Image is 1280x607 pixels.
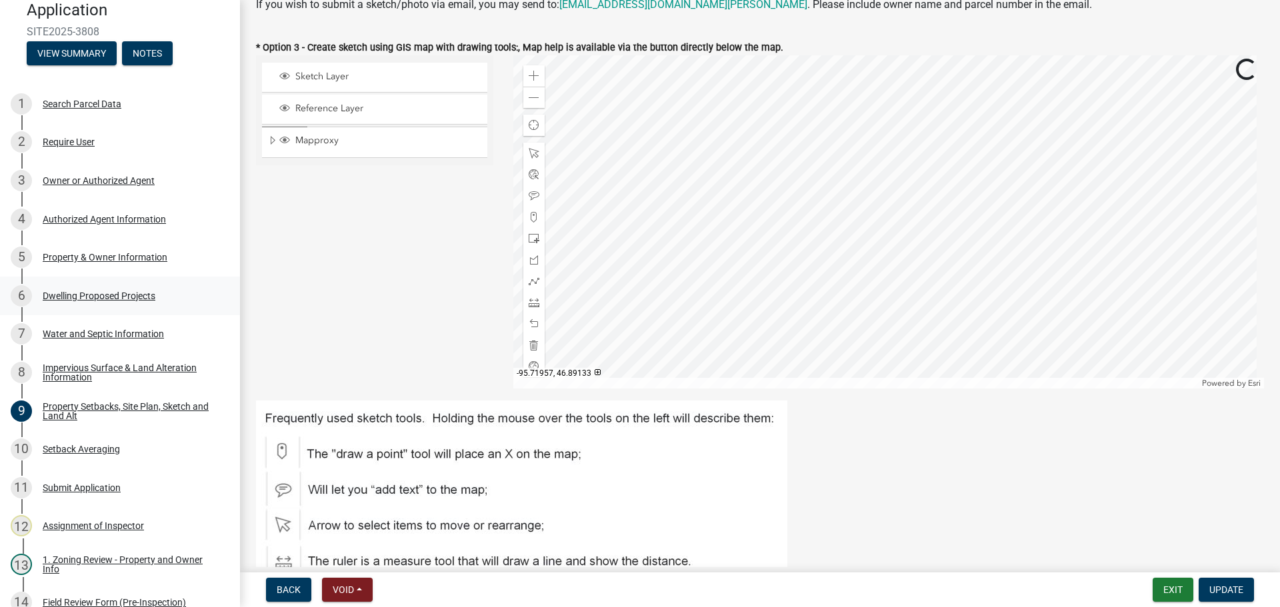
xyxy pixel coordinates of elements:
div: 13 [11,554,32,575]
li: Sketch Layer [262,63,487,93]
img: Map_Tools_893fc643-5659-4afa-8717-3ecb312038ec.JPG [256,400,787,583]
a: Esri [1248,378,1261,388]
li: Mapproxy [262,127,487,157]
button: Notes [122,41,173,65]
label: * Option 3 - Create sketch using GIS map with drawing tools:, Map help is available via the butto... [256,43,783,53]
div: Owner or Authorized Agent [43,176,155,185]
div: 11 [11,477,32,498]
button: Void [322,578,373,602]
div: Authorized Agent Information [43,215,166,224]
ul: Layer List [261,59,489,161]
div: Reference Layer [277,103,483,116]
div: Search Parcel Data [43,99,121,109]
span: Update [1209,584,1243,595]
div: 4 [11,209,32,230]
div: Setback Averaging [43,444,120,454]
span: Expand [267,135,277,149]
wm-modal-confirm: Summary [27,49,117,59]
div: Require User [43,137,95,147]
button: View Summary [27,41,117,65]
button: Update [1199,578,1254,602]
div: Sketch Layer [277,71,483,84]
div: 10 [11,438,32,460]
div: Property & Owner Information [43,253,167,262]
span: Back [277,584,301,595]
li: Reference Layer [262,95,487,125]
div: 12 [11,515,32,536]
div: Find my location [523,115,545,136]
span: Sketch Layer [292,71,483,83]
div: Assignment of Inspector [43,521,144,530]
div: 9 [11,400,32,422]
div: Impervious Surface & Land Alteration Information [43,363,219,382]
div: Water and Septic Information [43,329,164,338]
span: SITE2025-3808 [27,25,213,38]
div: Mapproxy [277,135,483,148]
div: 8 [11,362,32,383]
div: Property Setbacks, Site Plan, Sketch and Land Alt [43,402,219,420]
button: Exit [1153,578,1193,602]
button: Back [266,578,311,602]
div: 3 [11,170,32,191]
span: Reference Layer [292,103,483,115]
div: Zoom in [523,65,545,87]
div: Zoom out [523,87,545,108]
span: Mapproxy [292,135,483,147]
div: Field Review Form (Pre-Inspection) [43,598,186,607]
div: 7 [11,323,32,344]
wm-modal-confirm: Notes [122,49,173,59]
div: Powered by [1199,378,1264,388]
div: 1. Zoning Review - Property and Owner Info [43,555,219,574]
div: Dwelling Proposed Projects [43,291,155,301]
div: Submit Application [43,483,121,492]
div: 5 [11,247,32,268]
div: 1 [11,93,32,115]
div: 2 [11,131,32,153]
span: Void [333,584,354,595]
div: 6 [11,285,32,306]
